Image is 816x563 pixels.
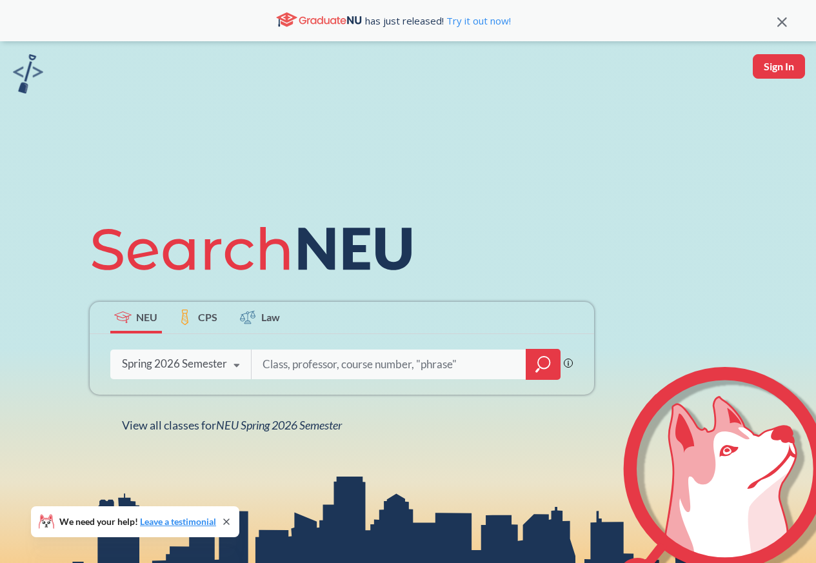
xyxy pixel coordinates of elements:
span: has just released! [365,14,511,28]
span: NEU Spring 2026 Semester [216,418,342,432]
a: Leave a testimonial [140,516,216,527]
span: Law [261,310,280,324]
a: Try it out now! [444,14,511,27]
button: Sign In [753,54,805,79]
div: magnifying glass [526,349,561,380]
img: sandbox logo [13,54,43,94]
span: View all classes for [122,418,342,432]
span: We need your help! [59,517,216,526]
span: CPS [198,310,217,324]
svg: magnifying glass [535,355,551,373]
input: Class, professor, course number, "phrase" [261,351,517,378]
span: NEU [136,310,157,324]
a: sandbox logo [13,54,43,97]
div: Spring 2026 Semester [122,357,227,371]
